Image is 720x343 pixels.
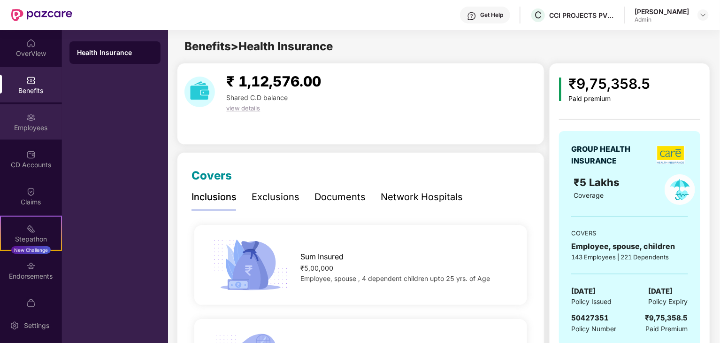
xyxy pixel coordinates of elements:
span: Benefits > Health Insurance [184,39,333,53]
div: New Challenge [11,246,51,254]
div: Inclusions [191,190,237,204]
img: svg+xml;base64,PHN2ZyBpZD0iSG9tZSIgeG1sbnM9Imh0dHA6Ly93d3cudzMub3JnLzIwMDAvc3ZnIiB3aWR0aD0iMjAiIG... [26,39,36,48]
img: New Pazcare Logo [11,9,72,21]
div: Health Insurance [77,48,153,57]
span: C [535,9,542,21]
img: insurerLogo [657,146,685,164]
img: download [184,77,215,107]
img: svg+xml;base64,PHN2ZyB4bWxucz0iaHR0cDovL3d3dy53My5vcmcvMjAwMC9zdmciIHdpZHRoPSIyMSIgaGVpZ2h0PSIyMC... [26,224,36,234]
div: COVERS [571,228,688,238]
img: svg+xml;base64,PHN2ZyBpZD0iU2V0dGluZy0yMHgyMCIgeG1sbnM9Imh0dHA6Ly93d3cudzMub3JnLzIwMDAvc3ZnIiB3aW... [10,321,19,330]
span: Paid Premium [646,324,688,334]
div: [PERSON_NAME] [635,7,689,16]
span: [DATE] [571,286,596,297]
span: Employee, spouse , 4 dependent children upto 25 yrs. of Age [300,274,490,282]
img: svg+xml;base64,PHN2ZyBpZD0iRHJvcGRvd24tMzJ4MzIiIHhtbG5zPSJodHRwOi8vd3d3LnczLm9yZy8yMDAwL3N2ZyIgd2... [699,11,707,19]
span: Sum Insured [300,251,344,263]
img: svg+xml;base64,PHN2ZyBpZD0iSGVscC0zMngzMiIgeG1sbnM9Imh0dHA6Ly93d3cudzMub3JnLzIwMDAvc3ZnIiB3aWR0aD... [467,11,476,21]
span: view details [226,104,260,112]
span: Policy Number [571,325,616,333]
img: svg+xml;base64,PHN2ZyBpZD0iTXlfT3JkZXJzIiBkYXRhLW5hbWU9Ik15IE9yZGVycyIgeG1sbnM9Imh0dHA6Ly93d3cudz... [26,298,36,308]
span: ₹ 1,12,576.00 [226,73,321,90]
span: ₹5 Lakhs [574,176,623,188]
span: Coverage [574,191,604,199]
img: icon [559,78,561,101]
span: Policy Expiry [649,296,688,307]
div: Stepathon [1,234,61,244]
img: svg+xml;base64,PHN2ZyBpZD0iRW1wbG95ZWVzIiB4bWxucz0iaHR0cDovL3d3dy53My5vcmcvMjAwMC9zdmciIHdpZHRoPS... [26,113,36,122]
div: 143 Employees | 221 Dependents [571,252,688,262]
div: ₹9,75,358.5 [569,73,651,95]
div: Employee, spouse, children [571,241,688,252]
span: [DATE] [649,286,673,297]
div: ₹5,00,000 [300,263,512,273]
img: svg+xml;base64,PHN2ZyBpZD0iRW5kb3JzZW1lbnRzIiB4bWxucz0iaHR0cDovL3d3dy53My5vcmcvMjAwMC9zdmciIHdpZH... [26,261,36,271]
div: Network Hospitals [381,190,463,204]
img: policyIcon [665,174,695,205]
div: CCI PROJECTS PVT LTD [549,11,615,20]
div: Documents [314,190,366,204]
img: icon [210,237,291,293]
span: 50427351 [571,313,609,322]
img: svg+xml;base64,PHN2ZyBpZD0iQ2xhaW0iIHhtbG5zPSJodHRwOi8vd3d3LnczLm9yZy8yMDAwL3N2ZyIgd2lkdGg9IjIwIi... [26,187,36,196]
div: Get Help [480,11,503,19]
div: Settings [21,321,52,330]
span: Covers [191,169,232,182]
div: Exclusions [252,190,299,204]
div: Admin [635,16,689,23]
div: ₹9,75,358.5 [645,312,688,324]
span: Shared C.D balance [226,94,288,101]
img: svg+xml;base64,PHN2ZyBpZD0iQ0RfQWNjb3VudHMiIGRhdGEtbmFtZT0iQ0QgQWNjb3VudHMiIHhtbG5zPSJodHRwOi8vd3... [26,150,36,159]
span: Policy Issued [571,296,612,307]
img: svg+xml;base64,PHN2ZyBpZD0iQmVuZWZpdHMiIHhtbG5zPSJodHRwOi8vd3d3LnczLm9yZy8yMDAwL3N2ZyIgd2lkdGg9Ij... [26,76,36,85]
div: GROUP HEALTH INSURANCE [571,143,653,167]
div: Paid premium [569,95,651,103]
